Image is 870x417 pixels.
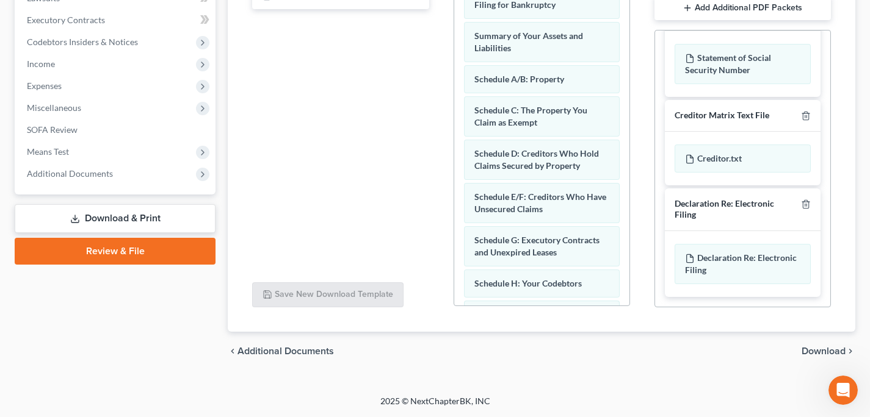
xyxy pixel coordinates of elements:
[252,282,404,308] button: Save New Download Template
[10,96,234,275] div: Emma says…
[675,144,811,173] div: Creditor.txt
[474,191,606,214] span: Schedule E/F: Creditors Who Have Unsecured Claims
[27,59,55,69] span: Income
[675,110,769,121] div: Creditor Matrix Text File
[214,5,236,27] div: Close
[20,103,190,187] div: In observance of the NextChapter team will be out of office on . Our team will be unavailable for...
[35,7,54,26] img: Profile image for Emma
[59,15,147,27] p: Active in the last 15m
[685,252,797,275] span: Declaration Re: Electronic Filing
[27,124,78,135] span: SOFA Review
[846,346,855,356] i: chevron_right
[191,5,214,28] button: Home
[17,119,216,141] a: SOFA Review
[27,37,138,47] span: Codebtors Insiders & Notices
[802,346,855,356] button: Download chevron_right
[15,204,216,233] a: Download & Print
[58,324,68,333] button: Upload attachment
[237,346,334,356] span: Additional Documents
[474,105,587,127] span: Schedule C: The Property You Claim as Exempt
[8,5,31,28] button: go back
[17,9,216,31] a: Executory Contracts
[27,146,69,157] span: Means Test
[15,238,216,265] a: Review & File
[474,30,583,53] span: Summary of Your Assets and Liabilities
[20,193,165,215] a: Help Center
[802,346,846,356] span: Download
[675,44,811,84] div: Statement of Social Security Number
[10,298,234,319] textarea: Message…
[228,346,334,356] a: chevron_left Additional Documents
[228,346,237,356] i: chevron_left
[87,395,783,417] div: 2025 © NextChapterBK, INC
[27,102,81,113] span: Miscellaneous
[59,6,139,15] h1: [PERSON_NAME]
[27,15,105,25] span: Executory Contracts
[30,127,62,137] b: [DATE]
[10,96,200,248] div: In observance of[DATE],the NextChapter team will be out of office on[DATE]. Our team will be unav...
[30,176,62,185] b: [DATE]
[828,376,858,405] iframe: Intercom live chat
[38,324,48,333] button: Gif picker
[675,198,796,221] div: Declaration Re: Electronic Filing
[474,278,582,288] span: Schedule H: Your Codebtors
[20,251,115,258] div: [PERSON_NAME] • 3h ago
[27,80,62,91] span: Expenses
[78,324,87,333] button: Start recording
[19,324,29,333] button: Emoji picker
[474,148,599,171] span: Schedule D: Creditors Who Hold Claims Secured by Property
[91,104,127,113] b: [DATE],
[474,235,600,257] span: Schedule G: Executory Contracts and Unexpired Leases
[27,168,113,179] span: Additional Documents
[474,74,564,84] span: Schedule A/B: Property
[209,319,229,338] button: Send a message…
[20,193,190,240] div: We encourage you to use the to answer any questions and we will respond to any unanswered inquiri...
